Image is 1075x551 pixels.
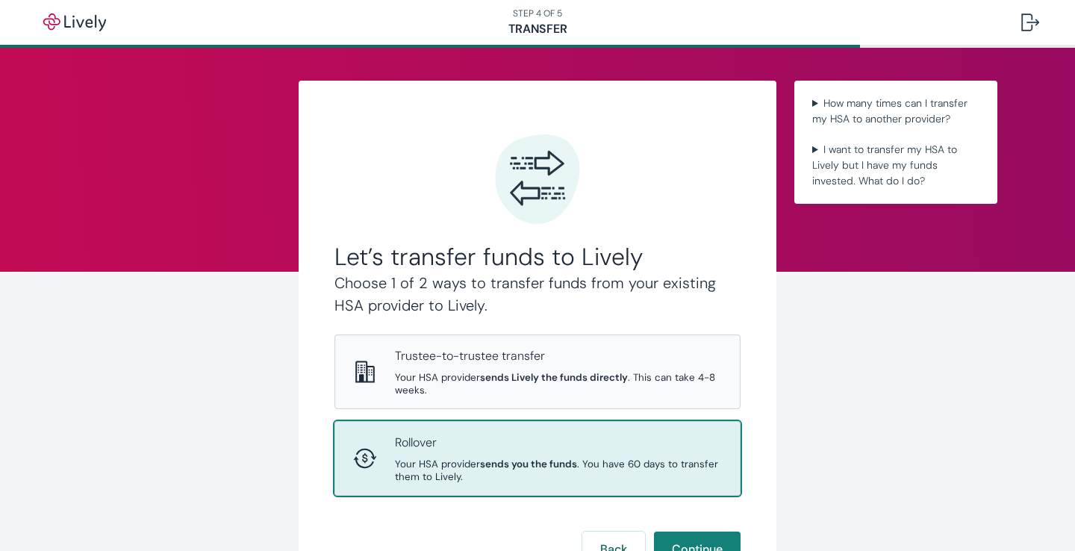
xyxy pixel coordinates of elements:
[1009,4,1051,40] button: Log out
[395,371,722,396] span: Your HSA provider . This can take 4-8 weeks.
[395,347,722,365] p: Trustee-to-trustee transfer
[33,13,116,31] img: Lively
[395,434,722,452] p: Rollover
[480,458,577,470] strong: sends you the funds
[335,335,740,408] button: Trustee-to-trusteeTrustee-to-trustee transferYour HSA providersends Lively the funds directly. Th...
[334,272,741,317] h4: Choose 1 of 2 ways to transfer funds from your existing HSA provider to Lively.
[334,242,741,272] h2: Let’s transfer funds to Lively
[353,446,377,470] svg: Rollover
[353,360,377,384] svg: Trustee-to-trustee
[806,139,985,192] summary: I want to transfer my HSA to Lively but I have my funds invested. What do I do?
[480,371,628,384] strong: sends Lively the funds directly
[335,422,740,495] button: RolloverRolloverYour HSA providersends you the funds. You have 60 days to transfer them to Lively.
[806,93,985,130] summary: How many times can I transfer my HSA to another provider?
[395,458,722,483] span: Your HSA provider . You have 60 days to transfer them to Lively.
